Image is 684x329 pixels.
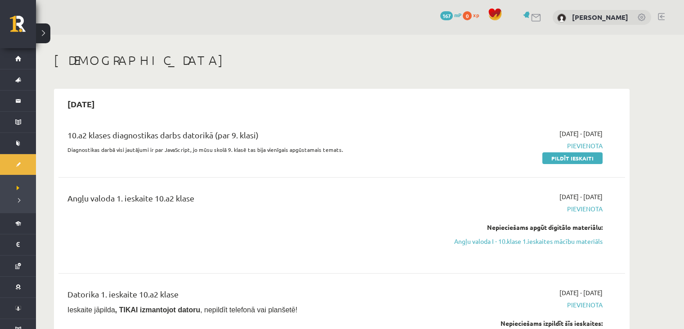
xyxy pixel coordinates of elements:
[433,141,603,151] span: Pievienota
[67,129,420,146] div: 10.a2 klases diagnostikas darbs datorikā (par 9. klasi)
[440,11,461,18] a: 167 mP
[559,288,603,297] span: [DATE] - [DATE]
[463,11,483,18] a: 0 xp
[115,306,200,314] b: , TIKAI izmantojot datoru
[10,16,36,38] a: Rīgas 1. Tālmācības vidusskola
[67,306,297,314] span: Ieskaite jāpilda , nepildīt telefonā vai planšetē!
[67,288,420,305] div: Datorika 1. ieskaite 10.a2 klase
[433,319,603,328] div: Nepieciešams izpildīt šīs ieskaites:
[433,223,603,232] div: Nepieciešams apgūt digitālo materiālu:
[463,11,472,20] span: 0
[433,237,603,246] a: Angļu valoda I - 10.klase 1.ieskaites mācību materiāls
[433,300,603,310] span: Pievienota
[557,14,566,23] img: Iļja Šestakovs
[67,146,420,154] p: Diagnostikas darbā visi jautājumi ir par JavaScript, jo mūsu skolā 9. klasē tas bija vienīgais ap...
[58,93,104,114] h2: [DATE]
[473,11,479,18] span: xp
[67,192,420,209] div: Angļu valoda 1. ieskaite 10.a2 klase
[572,13,628,22] a: [PERSON_NAME]
[433,204,603,214] span: Pievienota
[559,192,603,201] span: [DATE] - [DATE]
[454,11,461,18] span: mP
[559,129,603,138] span: [DATE] - [DATE]
[542,152,603,164] a: Pildīt ieskaiti
[440,11,453,20] span: 167
[54,53,630,68] h1: [DEMOGRAPHIC_DATA]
